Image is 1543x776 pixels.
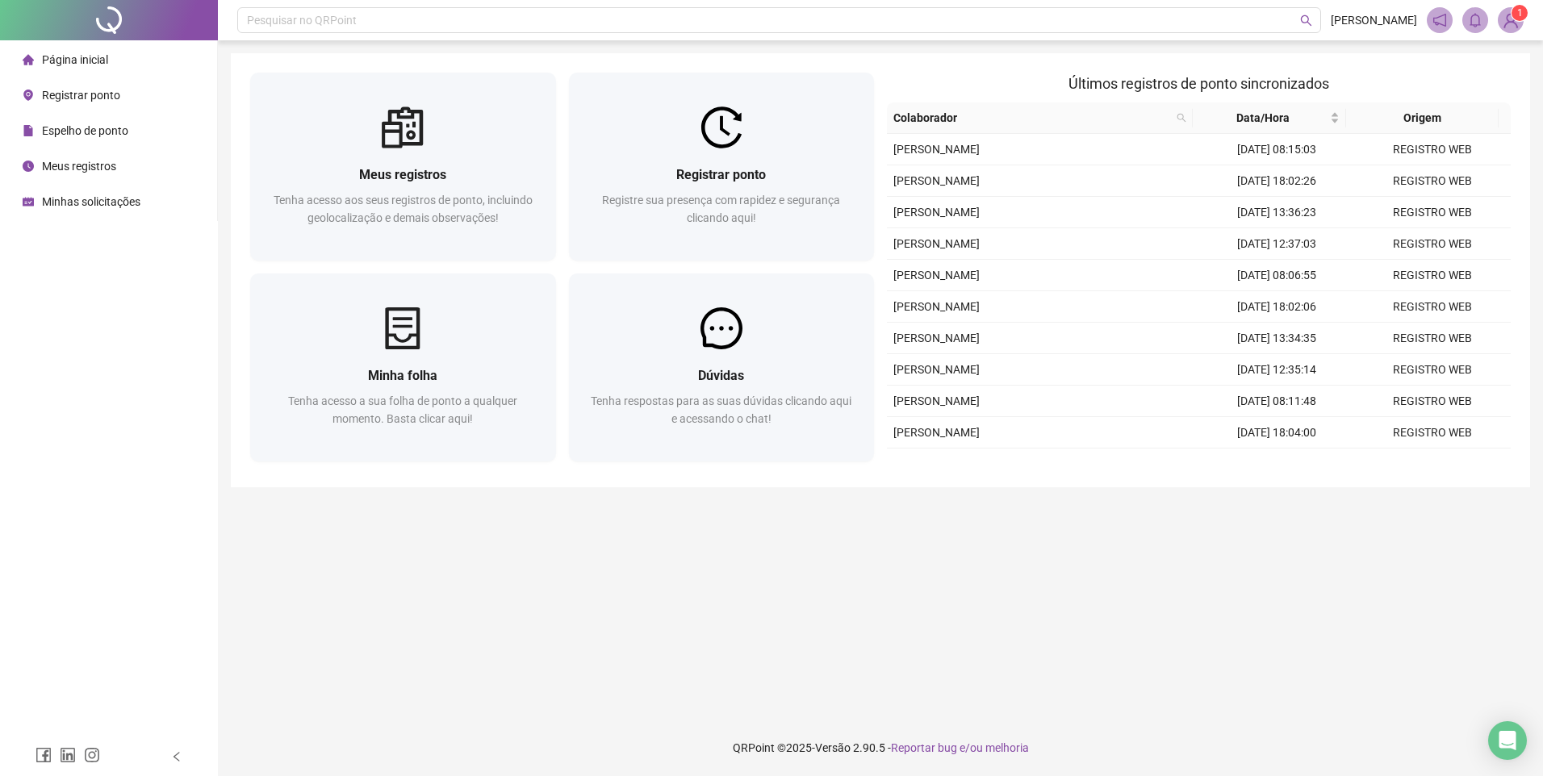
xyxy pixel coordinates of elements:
[1199,323,1355,354] td: [DATE] 13:34:35
[1193,102,1346,134] th: Data/Hora
[42,124,128,137] span: Espelho de ponto
[1346,102,1499,134] th: Origem
[23,161,34,172] span: clock-circle
[1355,165,1511,197] td: REGISTRO WEB
[274,194,533,224] span: Tenha acesso aos seus registros de ponto, incluindo geolocalização e demais observações!
[1355,228,1511,260] td: REGISTRO WEB
[893,332,980,344] span: [PERSON_NAME]
[893,237,980,250] span: [PERSON_NAME]
[36,747,52,763] span: facebook
[23,125,34,136] span: file
[1432,13,1447,27] span: notification
[893,269,980,282] span: [PERSON_NAME]
[1068,75,1329,92] span: Últimos registros de ponto sincronizados
[1488,721,1527,760] div: Open Intercom Messenger
[1355,134,1511,165] td: REGISTRO WEB
[42,195,140,208] span: Minhas solicitações
[1517,7,1523,19] span: 1
[1331,11,1417,29] span: [PERSON_NAME]
[171,751,182,762] span: left
[815,741,851,754] span: Versão
[1300,15,1312,27] span: search
[569,273,875,461] a: DúvidasTenha respostas para as suas dúvidas clicando aqui e acessando o chat!
[569,73,875,261] a: Registrar pontoRegistre sua presença com rapidez e segurança clicando aqui!
[1199,291,1355,323] td: [DATE] 18:02:06
[676,167,766,182] span: Registrar ponto
[23,196,34,207] span: schedule
[368,368,437,383] span: Minha folha
[1199,354,1355,386] td: [DATE] 12:35:14
[23,54,34,65] span: home
[1199,197,1355,228] td: [DATE] 13:36:23
[1355,291,1511,323] td: REGISTRO WEB
[42,53,108,66] span: Página inicial
[1199,165,1355,197] td: [DATE] 18:02:26
[1355,354,1511,386] td: REGISTRO WEB
[359,167,446,182] span: Meus registros
[250,273,556,461] a: Minha folhaTenha acesso a sua folha de ponto a qualquer momento. Basta clicar aqui!
[1199,417,1355,448] td: [DATE] 18:04:00
[591,394,851,425] span: Tenha respostas para as suas dúvidas clicando aqui e acessando o chat!
[602,194,840,224] span: Registre sua presença com rapidez e segurança clicando aqui!
[893,363,980,376] span: [PERSON_NAME]
[893,206,980,219] span: [PERSON_NAME]
[1355,323,1511,354] td: REGISTRO WEB
[1199,134,1355,165] td: [DATE] 08:15:03
[1177,113,1186,123] span: search
[1199,260,1355,291] td: [DATE] 08:06:55
[1199,448,1355,480] td: [DATE] 12:58:28
[698,368,744,383] span: Dúvidas
[288,394,517,425] span: Tenha acesso a sua folha de ponto a qualquer momento. Basta clicar aqui!
[84,747,100,763] span: instagram
[1468,13,1482,27] span: bell
[218,720,1543,776] footer: QRPoint © 2025 - 2.90.5 -
[893,143,980,156] span: [PERSON_NAME]
[1355,386,1511,417] td: REGISTRO WEB
[893,174,980,187] span: [PERSON_NAME]
[42,160,116,173] span: Meus registros
[250,73,556,261] a: Meus registrosTenha acesso aos seus registros de ponto, incluindo geolocalização e demais observa...
[1499,8,1523,32] img: 89977
[42,89,120,102] span: Registrar ponto
[1173,106,1190,130] span: search
[1355,260,1511,291] td: REGISTRO WEB
[893,300,980,313] span: [PERSON_NAME]
[1355,197,1511,228] td: REGISTRO WEB
[1355,448,1511,480] td: REGISTRO WEB
[893,426,980,439] span: [PERSON_NAME]
[60,747,76,763] span: linkedin
[1512,5,1528,21] sup: Atualize o seu contato no menu Meus Dados
[1355,417,1511,448] td: REGISTRO WEB
[893,394,980,407] span: [PERSON_NAME]
[1199,386,1355,417] td: [DATE] 08:11:48
[891,741,1029,754] span: Reportar bug e/ou melhoria
[1199,109,1327,127] span: Data/Hora
[23,90,34,101] span: environment
[893,109,1170,127] span: Colaborador
[1199,228,1355,260] td: [DATE] 12:37:03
